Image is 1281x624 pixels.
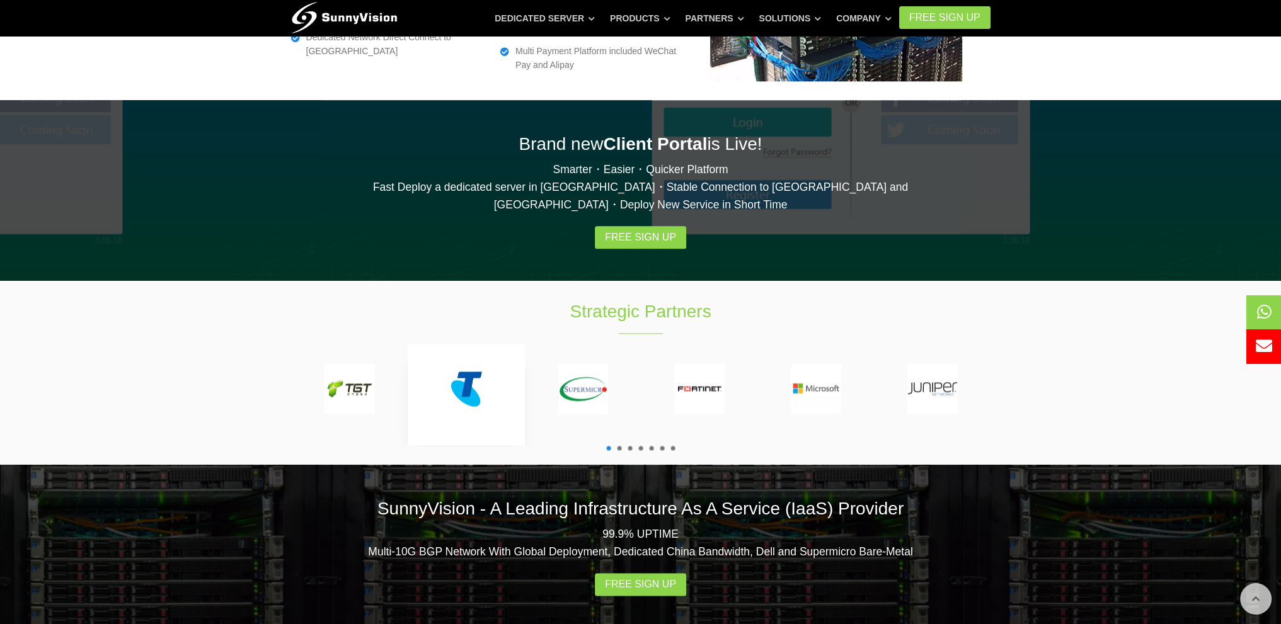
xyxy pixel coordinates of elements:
h1: Strategic Partners [431,299,851,324]
img: tgs-150.png [325,363,375,414]
p: Smarter・Easier・Quicker Platform Fast Deploy a dedicated server in [GEOGRAPHIC_DATA]・Stable Connec... [291,161,991,213]
h2: Brand new is Live! [291,132,991,156]
a: Partners [686,7,744,30]
strong: Client Portal [603,134,707,154]
a: FREE Sign Up [899,6,991,29]
a: Solutions [759,7,821,30]
h2: SunnyVision - A Leading Infrastructure As A Service (IaaS) Provider [291,496,991,521]
li: Dedicated Network Direct Connect to [GEOGRAPHIC_DATA] [291,30,482,59]
li: Multi Payment Platform included WeChat Pay and Alipay [500,44,691,72]
a: Free Sign Up [595,226,686,249]
a: Company [836,7,892,30]
img: supermicro-150.png [558,363,608,414]
a: Dedicated Server [495,7,595,30]
img: fortinet-150.png [674,363,725,414]
a: Products [610,7,670,30]
img: telstra-150.png [441,363,491,414]
p: 99.9% UPTIME Multi-10G BGP Network With Global Deployment, Dedicated China Bandwidth, Dell and Su... [291,525,991,560]
img: juniper-150.png [907,363,958,414]
img: microsoft-150.png [791,363,841,414]
a: Free Sign Up [595,573,686,596]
